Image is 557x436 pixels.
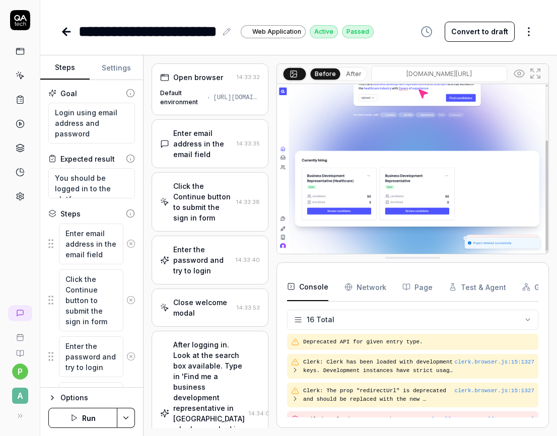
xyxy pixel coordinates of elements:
div: [URL][DOMAIN_NAME] [213,93,260,102]
button: clerk.browser.js:15:1327 [455,387,534,395]
div: Enter email address in the email field [173,128,233,160]
button: Test & Agent [449,273,506,301]
div: Default environment [160,89,203,107]
button: Network [344,273,386,301]
div: clerk.browser.js : 15 : 1327 [455,387,534,395]
div: Close welcome modal [173,297,233,318]
button: Settings [90,56,143,80]
button: Remove step [123,234,138,254]
div: Goal [60,88,77,99]
div: Open browser [173,72,223,83]
div: Suggestions [48,336,135,378]
button: After [342,68,366,80]
span: Web Application [252,27,301,36]
div: Expected result [60,154,115,164]
a: New conversation [8,305,32,321]
button: p [12,364,28,380]
div: Passed [342,25,374,38]
div: clerk.browser.js : 15 : 1327 [455,358,534,367]
div: Enter the password and try to login [173,244,232,276]
div: Options [60,392,135,404]
time: 14:33:35 [237,140,260,147]
time: 14:33:32 [237,74,260,81]
time: 14:33:53 [237,304,260,311]
button: [URL][DOMAIN_NAME][PERSON_NAME] [431,415,534,424]
button: Steps [40,56,90,80]
button: A [4,380,36,406]
button: Open in full screen [527,65,543,82]
time: 14:33:40 [236,256,260,263]
pre: Deprecated API for given entry type. [303,338,534,346]
button: View version history [414,22,439,42]
a: Documentation [4,341,36,357]
div: Steps [60,208,81,219]
a: Web Application [241,25,306,38]
button: clerk.browser.js:15:1327 [455,358,534,367]
span: A [12,388,28,404]
time: 14:33:38 [236,198,260,205]
img: Screenshot [277,84,548,254]
div: Suggestions [48,223,135,265]
button: Options [48,392,135,404]
button: Before [310,68,340,79]
time: 14:34:03 [249,410,273,417]
button: Console [287,273,328,301]
pre: Failed to load resource: the server responded with a status of 403 () [303,415,534,432]
button: Remove step [123,290,138,310]
div: Click the Continue button to submit the sign in form [173,181,232,223]
div: Active [310,25,338,38]
button: Convert to draft [445,22,515,42]
button: Page [402,273,433,301]
pre: Clerk: The prop "redirectUrl" is deprecated and should be replaced with the new "fallbackRedirect... [303,387,455,403]
button: Graph [522,273,556,301]
a: Book a call with us [4,325,36,341]
button: Run [48,408,117,428]
pre: Clerk: Clerk has been loaded with development keys. Development instances have strict usage limit... [303,358,455,375]
button: Remove step [123,346,138,367]
button: Show all interative elements [511,65,527,82]
div: Suggestions [48,269,135,332]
